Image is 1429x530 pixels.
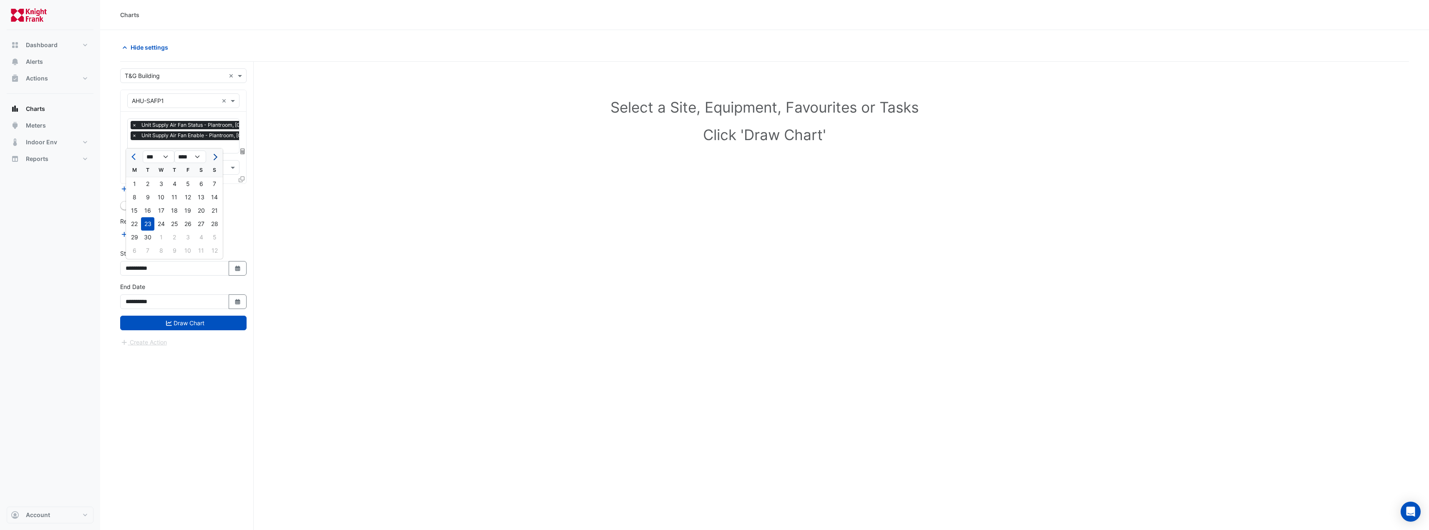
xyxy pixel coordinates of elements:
h1: Click 'Draw Chart' [139,126,1391,143]
span: Clear [222,96,229,105]
app-icon: Actions [11,74,19,83]
div: 8 [128,191,141,204]
span: Meters [26,121,46,130]
span: × [131,131,138,140]
div: 10 [154,191,168,204]
div: Thursday, September 4, 2025 [168,177,181,191]
div: 27 [194,217,208,231]
button: Account [7,507,93,523]
div: Charts [120,10,139,19]
div: 2 [168,231,181,244]
div: Tuesday, September 2, 2025 [141,177,154,191]
div: Monday, September 1, 2025 [128,177,141,191]
button: Next month [209,150,219,163]
div: 23 [141,217,154,231]
div: 11 [168,191,181,204]
div: Sunday, September 21, 2025 [208,204,221,217]
div: Saturday, September 13, 2025 [194,191,208,204]
div: Tuesday, October 7, 2025 [141,244,154,257]
div: 26 [181,217,194,231]
div: Saturday, September 6, 2025 [194,177,208,191]
app-icon: Alerts [11,58,19,66]
div: M [128,163,141,177]
div: 24 [154,217,168,231]
div: 6 [128,244,141,257]
button: Dashboard [7,37,93,53]
span: Clone Favourites and Tasks from this Equipment to other Equipment [239,176,244,183]
div: 18 [168,204,181,217]
label: Reference Lines [120,217,164,226]
div: Friday, September 19, 2025 [181,204,194,217]
div: 3 [181,231,194,244]
div: 12 [181,191,194,204]
app-icon: Meters [11,121,19,130]
div: 15 [128,204,141,217]
button: Charts [7,100,93,117]
div: Friday, September 12, 2025 [181,191,194,204]
div: Saturday, September 20, 2025 [194,204,208,217]
div: 9 [141,191,154,204]
div: T [168,163,181,177]
fa-icon: Select Date [234,265,242,272]
button: Meters [7,117,93,134]
div: Tuesday, September 16, 2025 [141,204,154,217]
app-icon: Indoor Env [11,138,19,146]
button: Add Reference Line [120,229,182,239]
div: Tuesday, September 30, 2025 [141,231,154,244]
app-icon: Dashboard [11,41,19,49]
select: Select month [143,151,174,163]
button: Actions [7,70,93,87]
div: 20 [194,204,208,217]
div: Sunday, September 14, 2025 [208,191,221,204]
div: 21 [208,204,221,217]
div: Friday, September 26, 2025 [181,217,194,231]
div: T [141,163,154,177]
div: Monday, October 6, 2025 [128,244,141,257]
div: Tuesday, September 23, 2025 [141,217,154,231]
span: Alerts [26,58,43,66]
app-icon: Charts [11,105,19,113]
div: Open Intercom Messenger [1401,502,1421,522]
div: 1 [154,231,168,244]
div: 14 [208,191,221,204]
div: 13 [194,191,208,204]
div: Thursday, September 25, 2025 [168,217,181,231]
div: F [181,163,194,177]
span: Actions [26,74,48,83]
h1: Select a Site, Equipment, Favourites or Tasks [139,98,1391,116]
div: 7 [208,177,221,191]
span: Choose Function [239,148,247,155]
button: Hide settings [120,40,174,55]
label: Start Date [120,249,148,258]
div: Wednesday, September 3, 2025 [154,177,168,191]
img: Company Logo [10,7,48,23]
div: Tuesday, September 9, 2025 [141,191,154,204]
span: Unit Supply Air Fan Enable - Plantroom, North East [139,131,290,140]
div: 7 [141,244,154,257]
div: Monday, September 22, 2025 [128,217,141,231]
span: × [131,121,138,129]
span: Dashboard [26,41,58,49]
div: Thursday, September 18, 2025 [168,204,181,217]
div: 22 [128,217,141,231]
div: 16 [141,204,154,217]
div: Wednesday, October 1, 2025 [154,231,168,244]
app-escalated-ticket-create-button: Please draw the charts first [120,338,167,345]
div: 2 [141,177,154,191]
div: 25 [168,217,181,231]
div: 4 [194,231,208,244]
span: Clear [229,71,236,80]
div: Wednesday, September 10, 2025 [154,191,168,204]
div: 29 [128,231,141,244]
div: Saturday, October 4, 2025 [194,231,208,244]
div: W [154,163,168,177]
span: Account [26,511,50,519]
div: 1 [128,177,141,191]
span: Reports [26,155,48,163]
div: 19 [181,204,194,217]
div: Thursday, September 11, 2025 [168,191,181,204]
div: Sunday, September 28, 2025 [208,217,221,231]
button: Reports [7,151,93,167]
fa-icon: Select Date [234,298,242,305]
div: Monday, September 8, 2025 [128,191,141,204]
